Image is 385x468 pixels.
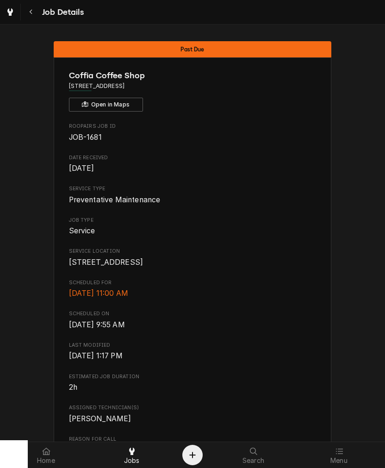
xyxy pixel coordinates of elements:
span: Scheduled For [69,279,317,287]
span: Service [69,226,95,235]
a: Menu [297,444,381,466]
span: [DATE] 1:17 PM [69,351,123,360]
span: Name [69,69,317,82]
div: Scheduled For [69,279,317,299]
a: Home [4,444,88,466]
span: Menu [330,457,348,464]
span: Preventative Maintenance [69,195,161,204]
span: Scheduled For [69,288,317,299]
span: JOB-1681 [69,133,102,142]
span: Estimated Job Duration [69,382,317,393]
span: Date Received [69,163,317,174]
div: Assigned Technician(s) [69,404,317,424]
span: Service Location [69,257,317,268]
button: Open in Maps [69,98,143,112]
button: Navigate back [23,4,39,20]
div: Client Information [69,69,317,112]
span: Reason For Call [69,436,317,443]
div: Roopairs Job ID [69,123,317,143]
button: Create Object [182,445,203,465]
span: 2h [69,383,77,392]
span: Address [69,82,317,90]
span: [DATE] [69,164,94,173]
span: Scheduled On [69,319,317,331]
span: Roopairs Job ID [69,123,317,130]
span: Search [242,457,264,464]
div: Date Received [69,154,317,174]
span: Scheduled On [69,310,317,318]
div: Last Modified [69,342,317,362]
div: Estimated Job Duration [69,373,317,393]
span: Date Received [69,154,317,162]
span: Job Type [69,217,317,224]
span: Past Due [180,46,204,52]
div: Service Type [69,185,317,205]
span: Service Location [69,248,317,255]
span: Service Type [69,194,317,206]
div: Reason For Call [69,436,317,456]
span: Home [37,457,55,464]
span: Job Type [69,225,317,237]
a: Search [211,444,296,466]
span: [DATE] 9:55 AM [69,320,125,329]
span: [DATE] 11:00 AM [69,289,128,298]
div: Service Location [69,248,317,268]
span: Roopairs Job ID [69,132,317,143]
span: Last Modified [69,350,317,362]
span: [STREET_ADDRESS] [69,258,143,267]
span: Service Type [69,185,317,193]
a: Jobs [89,444,174,466]
a: Go to Jobs [2,4,19,20]
span: Estimated Job Duration [69,373,317,381]
span: Assigned Technician(s) [69,413,317,424]
span: Assigned Technician(s) [69,404,317,412]
div: Status [54,41,331,57]
span: Job Details [39,6,84,19]
div: Job Type [69,217,317,237]
span: Jobs [124,457,140,464]
span: Last Modified [69,342,317,349]
div: Scheduled On [69,310,317,330]
span: [PERSON_NAME] [69,414,131,423]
